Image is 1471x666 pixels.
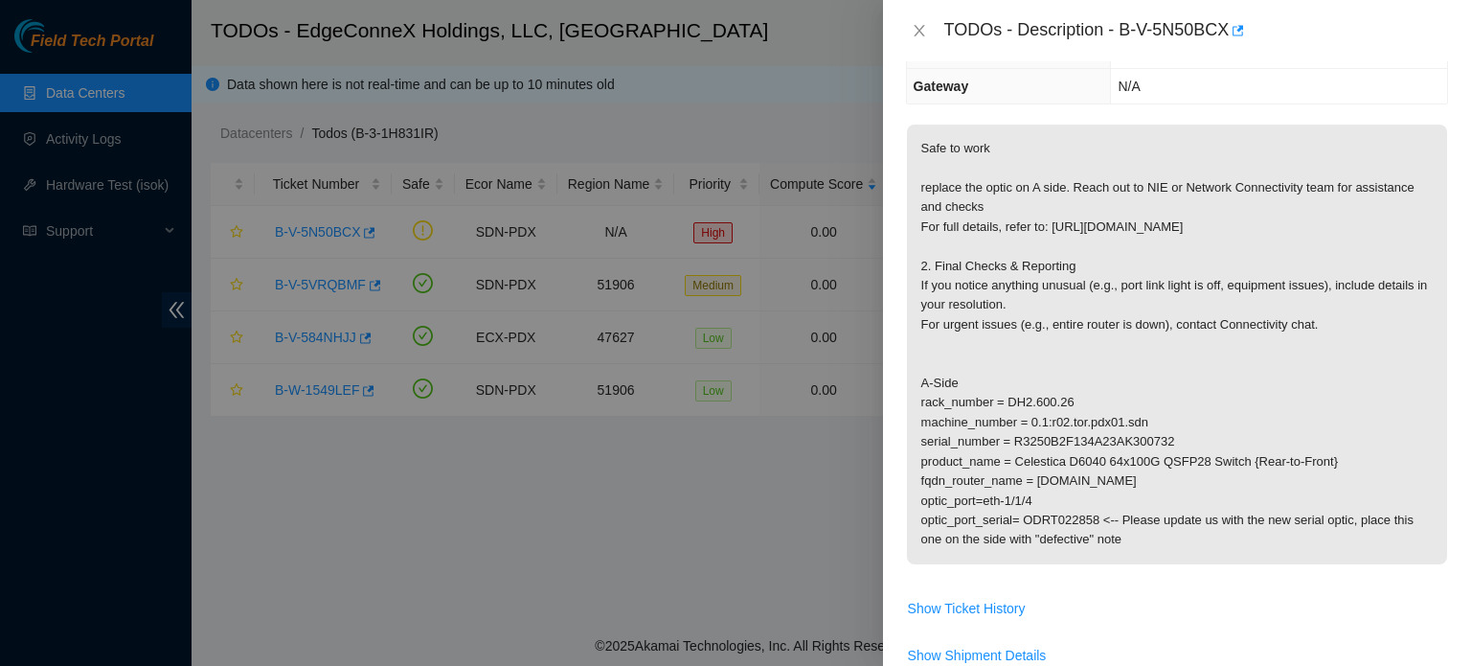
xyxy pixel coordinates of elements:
p: Safe to work replace the optic on A side. Reach out to NIE or Network Connectivity team for assis... [907,125,1447,564]
div: TODOs - Description - B-V-5N50BCX [944,15,1448,46]
span: N/A [1118,79,1140,94]
span: Show Shipment Details [908,645,1047,666]
button: Show Ticket History [907,593,1027,624]
button: Close [906,22,933,40]
span: close [912,23,927,38]
span: Gateway [914,79,969,94]
span: Show Ticket History [908,598,1026,619]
